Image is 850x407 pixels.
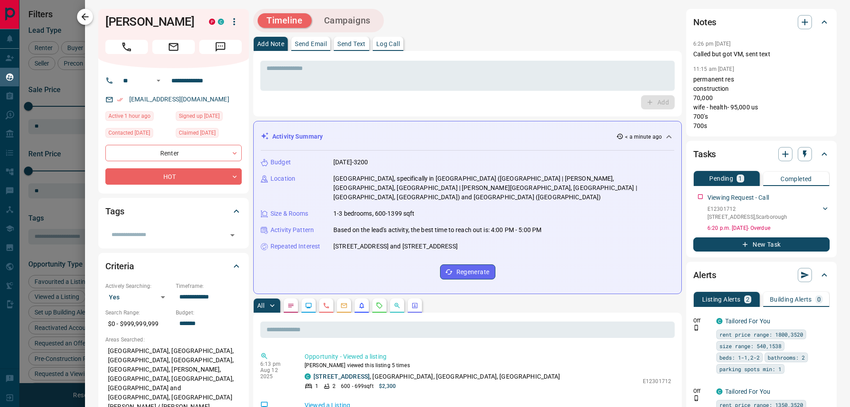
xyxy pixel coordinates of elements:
button: Campaigns [315,13,379,28]
p: Areas Searched: [105,336,242,344]
div: Alerts [693,264,830,286]
p: 2 [746,296,750,302]
p: Send Email [295,41,327,47]
span: parking spots min: 1 [719,364,781,373]
h2: Tags [105,204,124,218]
p: Called but got VM, sent text [693,50,830,59]
div: HOT [105,168,242,185]
span: rent price range: 1800,3520 [719,330,803,339]
p: Timeframe: [176,282,242,290]
div: Notes [693,12,830,33]
h2: Criteria [105,259,134,273]
p: Aug 12 2025 [260,367,291,380]
p: Budget: [176,309,242,317]
button: Timeline [258,13,312,28]
div: Criteria [105,256,242,277]
p: Repeated Interest [270,242,320,251]
p: Send Text [337,41,366,47]
div: condos.ca [305,373,311,380]
div: Mon Aug 11 2025 [176,128,242,140]
svg: Listing Alerts [358,302,365,309]
p: Search Range: [105,309,171,317]
div: Activity Summary< a minute ago [261,128,674,145]
span: Active 1 hour ago [108,112,151,120]
h2: Tasks [693,147,716,161]
p: permanent res construction 70,000 wife - health- 95,000 us 700's 700s [693,75,830,131]
p: 0 [817,296,821,302]
span: beds: 1-1,2-2 [719,353,760,362]
p: Completed [780,176,812,182]
p: Building Alerts [770,296,812,302]
span: size range: 540,1538 [719,341,781,350]
p: Add Note [257,41,284,47]
p: Viewing Request - Call [707,193,769,202]
p: 1 [315,382,318,390]
p: Size & Rooms [270,209,309,218]
span: Signed up [DATE] [179,112,220,120]
p: Opportunity - Viewed a listing [305,352,671,361]
p: Activity Pattern [270,225,314,235]
a: Tailored For You [725,388,770,395]
h2: Notes [693,15,716,29]
div: Tasks [693,143,830,165]
p: Actively Searching: [105,282,171,290]
p: $2,300 [379,382,396,390]
div: condos.ca [218,19,224,25]
p: 6:13 pm [260,361,291,367]
button: Open [153,75,164,86]
p: , [GEOGRAPHIC_DATA], [GEOGRAPHIC_DATA], [GEOGRAPHIC_DATA] [313,372,560,381]
button: New Task [693,237,830,252]
span: Call [105,40,148,54]
svg: Agent Actions [411,302,418,309]
svg: Notes [287,302,294,309]
p: Location [270,174,295,183]
p: 6:26 pm [DATE] [693,41,731,47]
button: Open [226,229,239,241]
h1: [PERSON_NAME] [105,15,196,29]
svg: Email Verified [117,97,123,103]
div: Renter [105,145,242,161]
svg: Emails [340,302,348,309]
p: Off [693,317,711,325]
p: 1-3 bedrooms, 600-1399 sqft [333,209,415,218]
span: Claimed [DATE] [179,128,216,137]
svg: Opportunities [394,302,401,309]
p: Based on the lead's activity, the best time to reach out is: 4:00 PM - 5:00 PM [333,225,541,235]
p: E12301712 [643,377,671,385]
p: < a minute ago [625,133,662,141]
div: property.ca [209,19,215,25]
p: [DATE]-3200 [333,158,368,167]
span: Message [199,40,242,54]
p: 6:20 p.m. [DATE] - Overdue [707,224,830,232]
span: bathrooms: 2 [768,353,805,362]
p: 1 [738,175,742,182]
p: [STREET_ADDRESS] and [STREET_ADDRESS] [333,242,458,251]
div: Yes [105,290,171,304]
div: Mon Aug 11 2025 [105,128,171,140]
div: condos.ca [716,388,722,395]
p: All [257,302,264,309]
span: Email [152,40,195,54]
button: Regenerate [440,264,495,279]
div: Tue Aug 12 2025 [105,111,171,124]
p: Budget [270,158,291,167]
p: 600 - 699 sqft [341,382,373,390]
a: Tailored For You [725,318,770,325]
span: Contacted [DATE] [108,128,150,137]
svg: Calls [323,302,330,309]
p: 2 [332,382,336,390]
p: Off [693,387,711,395]
div: E12301712[STREET_ADDRESS],Scarborough [707,203,830,223]
p: [PERSON_NAME] viewed this listing 5 times [305,361,671,369]
p: Listing Alerts [702,296,741,302]
p: 11:15 am [DATE] [693,66,734,72]
p: Pending [709,175,733,182]
p: $0 - $999,999,999 [105,317,171,331]
svg: Requests [376,302,383,309]
p: [GEOGRAPHIC_DATA], specifically in [GEOGRAPHIC_DATA] ([GEOGRAPHIC_DATA] | [PERSON_NAME], [GEOGRAP... [333,174,674,202]
h2: Alerts [693,268,716,282]
a: [STREET_ADDRESS] [313,373,370,380]
p: Activity Summary [272,132,323,141]
svg: Push Notification Only [693,325,699,331]
p: Log Call [376,41,400,47]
